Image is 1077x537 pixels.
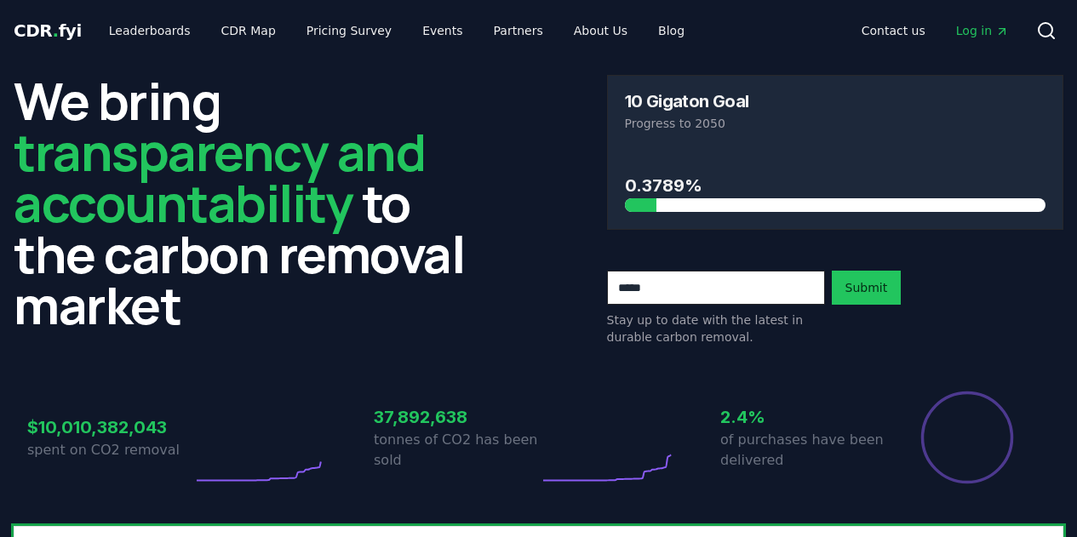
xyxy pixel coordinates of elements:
[832,271,902,305] button: Submit
[942,15,1023,46] a: Log in
[208,15,289,46] a: CDR Map
[480,15,557,46] a: Partners
[848,15,1023,46] nav: Main
[27,440,192,460] p: spent on CO2 removal
[27,414,192,440] h3: $10,010,382,043
[53,20,59,41] span: .
[374,404,539,430] h3: 37,892,638
[919,390,1015,485] div: Percentage of sales delivered
[625,173,1046,198] h3: 0.3789%
[14,20,82,41] span: CDR fyi
[625,115,1046,132] p: Progress to 2050
[720,404,885,430] h3: 2.4%
[720,430,885,471] p: of purchases have been delivered
[95,15,698,46] nav: Main
[956,22,1009,39] span: Log in
[14,117,425,237] span: transparency and accountability
[848,15,939,46] a: Contact us
[607,311,825,346] p: Stay up to date with the latest in durable carbon removal.
[95,15,204,46] a: Leaderboards
[625,93,749,110] h3: 10 Gigaton Goal
[14,75,471,330] h2: We bring to the carbon removal market
[14,19,82,43] a: CDR.fyi
[293,15,405,46] a: Pricing Survey
[409,15,476,46] a: Events
[560,15,641,46] a: About Us
[374,430,539,471] p: tonnes of CO2 has been sold
[644,15,698,46] a: Blog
